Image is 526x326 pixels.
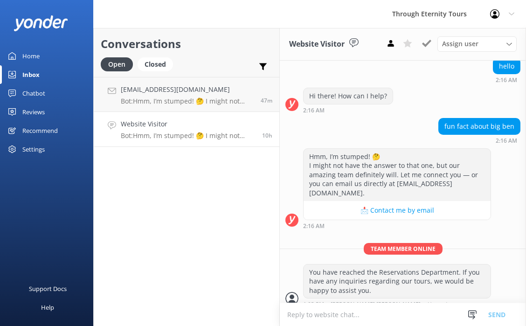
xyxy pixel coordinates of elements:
strong: 1:03 PM [303,302,324,307]
span: [PERSON_NAME] [PERSON_NAME] [331,302,421,307]
h4: Website Visitor [121,119,255,129]
div: 02:16am 14-Aug-2025 (UTC +02:00) Europe/Amsterdam [303,107,393,113]
div: Chatbot [22,84,45,103]
h2: Conversations [101,35,272,53]
div: Closed [138,57,173,71]
span: 12:16pm 14-Aug-2025 (UTC +02:00) Europe/Amsterdam [261,97,272,104]
span: Team member online [364,243,443,255]
img: yonder-white-logo.png [14,15,68,31]
a: Website VisitorBot:Hmm, I’m stumped! 🤔 I might not have the answer to that one, but our amazing t... [94,112,279,147]
h3: Website Visitor [289,38,345,50]
div: Open [101,57,133,71]
div: Hi there! How can I help? [304,88,393,104]
div: Assign User [437,36,517,51]
div: Home [22,47,40,65]
a: Closed [138,59,178,69]
strong: 2:16 AM [496,77,517,83]
div: 02:16am 14-Aug-2025 (UTC +02:00) Europe/Amsterdam [438,137,520,144]
div: Inbox [22,65,40,84]
button: 📩 Contact me by email [304,201,491,220]
strong: 2:16 AM [303,108,325,113]
div: fun fact about big ben [439,118,520,134]
h4: [EMAIL_ADDRESS][DOMAIN_NAME] [121,84,254,95]
a: [EMAIL_ADDRESS][DOMAIN_NAME]Bot:Hmm, I’m stumped! 🤔 I might not have the answer to that one, but ... [94,77,279,112]
span: • Unread [424,302,447,307]
div: You have reached the Reservations Department. If you have any inquiries regarding our tours, we w... [304,264,491,298]
div: 01:03pm 14-Aug-2025 (UTC +02:00) Europe/Amsterdam [303,301,491,307]
div: Hmm, I’m stumped! 🤔 I might not have the answer to that one, but our amazing team definitely will... [304,149,491,201]
div: hello [493,58,520,74]
span: Assign user [442,39,478,49]
strong: 2:16 AM [303,223,325,229]
div: Support Docs [29,279,67,298]
div: Help [41,298,54,317]
span: 02:16am 14-Aug-2025 (UTC +02:00) Europe/Amsterdam [262,132,272,139]
div: Reviews [22,103,45,121]
p: Bot: Hmm, I’m stumped! 🤔 I might not have the answer to that one, but our amazing team definitely... [121,97,254,105]
div: Recommend [22,121,58,140]
div: Settings [22,140,45,159]
strong: 2:16 AM [496,138,517,144]
a: Open [101,59,138,69]
div: 02:16am 14-Aug-2025 (UTC +02:00) Europe/Amsterdam [493,76,520,83]
div: 02:16am 14-Aug-2025 (UTC +02:00) Europe/Amsterdam [303,222,491,229]
p: Bot: Hmm, I’m stumped! 🤔 I might not have the answer to that one, but our amazing team definitely... [121,132,255,140]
